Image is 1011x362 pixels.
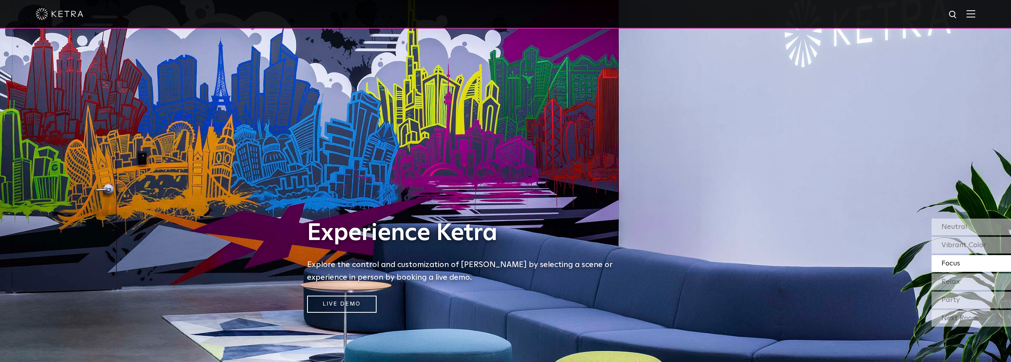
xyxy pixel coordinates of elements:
img: ketra-logo-2019-white [36,8,83,20]
span: Vibrant Color [941,242,986,249]
img: Hamburger%20Nav.svg [967,10,975,17]
img: search icon [948,10,958,20]
div: Next Room [932,310,1011,327]
span: Relax [941,278,960,285]
span: Neutral [941,223,967,230]
a: Live Demo [307,296,377,313]
span: Party [941,296,960,304]
h5: Explore the control and customization of [PERSON_NAME] by selecting a scene or experience in pers... [307,258,625,284]
h1: Experience Ketra [307,220,625,246]
span: Focus [941,260,960,267]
